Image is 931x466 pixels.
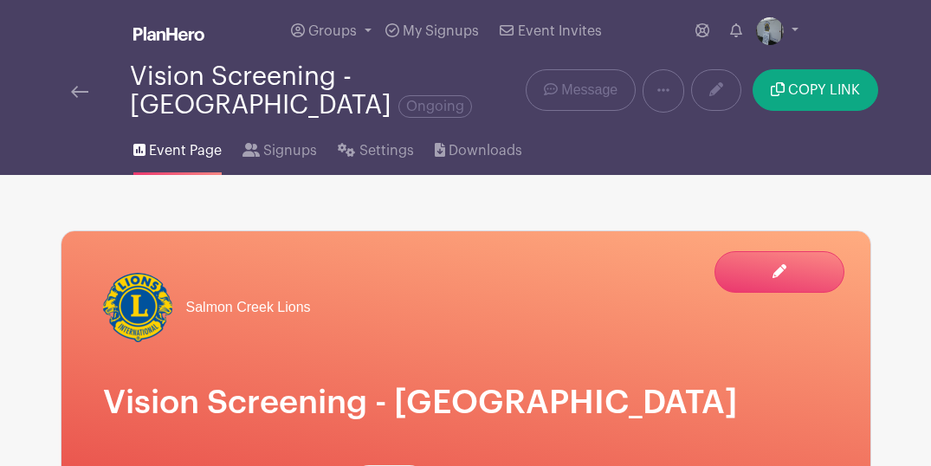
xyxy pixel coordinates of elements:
img: back-arrow-29a5d9b10d5bd6ae65dc969a981735edf675c4d7a1fe02e03b50dbd4ba3cdb55.svg [71,86,88,98]
img: image(4).jpg [756,17,784,45]
a: Signups [242,120,317,175]
span: Settings [359,140,414,161]
img: logo_white-6c42ec7e38ccf1d336a20a19083b03d10ae64f83f12c07503d8b9e83406b4c7d.svg [133,27,204,41]
h1: Vision Screening - [GEOGRAPHIC_DATA] [103,384,829,424]
div: Vision Screening - [GEOGRAPHIC_DATA] [130,62,509,120]
a: Event Page [133,120,222,175]
span: Message [561,80,617,100]
span: Groups [308,24,357,38]
a: Settings [338,120,413,175]
span: Event Invites [518,24,602,38]
span: Salmon Creek Lions [186,297,311,318]
span: Ongoing [398,95,472,118]
span: Signups [263,140,317,161]
span: Downloads [449,140,522,161]
span: COPY LINK [788,83,860,97]
button: COPY LINK [753,69,878,111]
span: Event Page [149,140,222,161]
a: Downloads [435,120,522,175]
a: Message [526,69,636,111]
img: lionlogo400-e1522268415706.png [103,273,172,342]
span: My Signups [403,24,479,38]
